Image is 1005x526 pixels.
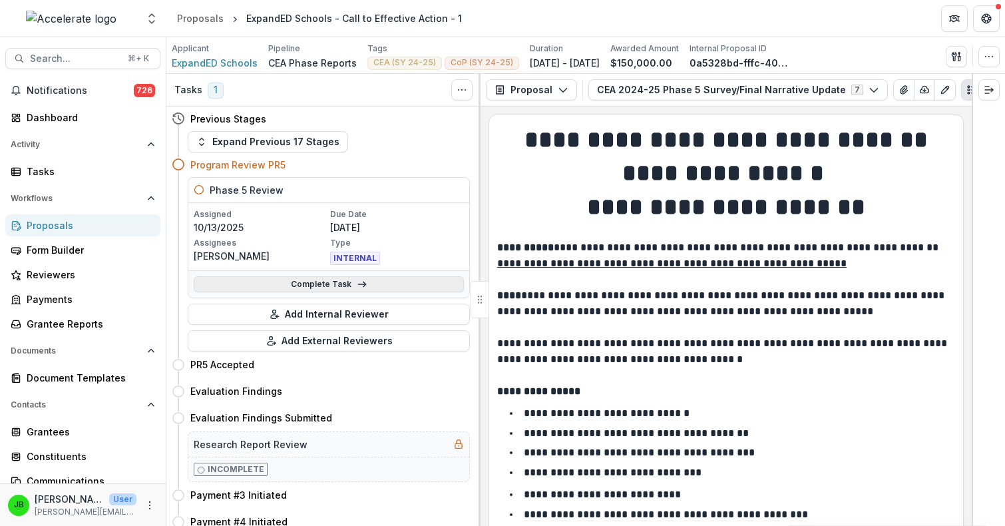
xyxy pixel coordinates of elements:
a: Form Builder [5,239,160,261]
p: 0a5328bd-fffc-40b2-913d-0aef3525cd7a [690,56,789,70]
button: Get Help [973,5,1000,32]
button: Open entity switcher [142,5,161,32]
p: Duration [530,43,563,55]
button: Open Activity [5,134,160,155]
span: CoP (SY 24-25) [451,58,513,67]
span: Activity [11,140,142,149]
h4: Payment #3 Initiated [190,488,287,502]
p: User [109,493,136,505]
p: Awarded Amount [610,43,679,55]
button: Toggle View Cancelled Tasks [451,79,473,101]
span: Workflows [11,194,142,203]
span: Search... [30,53,120,65]
button: Expand Previous 17 Stages [188,131,348,152]
div: Jennifer Bronson [14,501,24,509]
button: Proposal [486,79,577,101]
span: 726 [134,84,155,97]
p: Assigned [194,208,327,220]
div: Dashboard [27,111,150,125]
button: Expand right [978,79,1000,101]
p: CEA Phase Reports [268,56,357,70]
p: 10/13/2025 [194,220,327,234]
div: Proposals [177,11,224,25]
button: Edit as form [934,79,956,101]
div: Payments [27,292,150,306]
p: [PERSON_NAME] [35,492,104,506]
button: Add Internal Reviewer [188,304,470,325]
button: Partners [941,5,968,32]
a: Tasks [5,160,160,182]
a: Payments [5,288,160,310]
h3: Tasks [174,85,202,96]
p: [DATE] [330,220,464,234]
a: Dashboard [5,107,160,129]
button: Open Documents [5,340,160,362]
div: Tasks [27,164,150,178]
p: $150,000.00 [610,56,672,70]
button: View Attached Files [893,79,914,101]
div: Proposals [27,218,150,232]
button: CEA 2024-25 Phase 5 Survey/Final Narrative Update7 [588,79,888,101]
div: ⌘ + K [125,51,152,66]
div: Document Templates [27,371,150,385]
h4: Evaluation Findings [190,384,282,398]
div: Constituents [27,449,150,463]
h4: Evaluation Findings Submitted [190,411,332,425]
h4: Previous Stages [190,112,266,126]
button: Open Contacts [5,394,160,415]
button: Notifications726 [5,80,160,101]
div: Grantee Reports [27,317,150,331]
p: Due Date [330,208,464,220]
p: [DATE] - [DATE] [530,56,600,70]
span: Contacts [11,400,142,409]
a: Complete Task [194,276,464,292]
span: Documents [11,346,142,356]
nav: breadcrumb [172,9,467,28]
p: [PERSON_NAME] [194,249,327,263]
h5: Research Report Review [194,437,307,451]
span: CEA (SY 24-25) [373,58,436,67]
a: Document Templates [5,367,160,389]
button: Add External Reviewers [188,330,470,352]
a: Grantee Reports [5,313,160,335]
a: Proposals [5,214,160,236]
p: Assignees [194,237,327,249]
a: Reviewers [5,264,160,286]
p: Incomplete [208,463,264,475]
p: Pipeline [268,43,300,55]
p: Applicant [172,43,209,55]
button: Plaintext view [961,79,982,101]
p: Internal Proposal ID [690,43,767,55]
a: Grantees [5,421,160,443]
button: Open Workflows [5,188,160,209]
a: Constituents [5,445,160,467]
div: ExpandED Schools - Call to Effective Action - 1 [246,11,462,25]
button: More [142,497,158,513]
h4: Program Review PR5 [190,158,286,172]
img: Accelerate logo [26,11,116,27]
p: Type [330,237,464,249]
div: Communications [27,474,150,488]
div: Reviewers [27,268,150,282]
p: [PERSON_NAME][EMAIL_ADDRESS][PERSON_NAME][DOMAIN_NAME] [35,506,136,518]
span: 1 [208,83,224,99]
h4: PR5 Accepted [190,358,254,372]
a: ExpandED Schools [172,56,258,70]
button: Search... [5,48,160,69]
a: Communications [5,470,160,492]
div: Grantees [27,425,150,439]
h5: Phase 5 Review [210,183,284,197]
p: Tags [367,43,387,55]
div: Form Builder [27,243,150,257]
span: INTERNAL [330,252,380,265]
span: Notifications [27,85,134,97]
a: Proposals [172,9,229,28]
